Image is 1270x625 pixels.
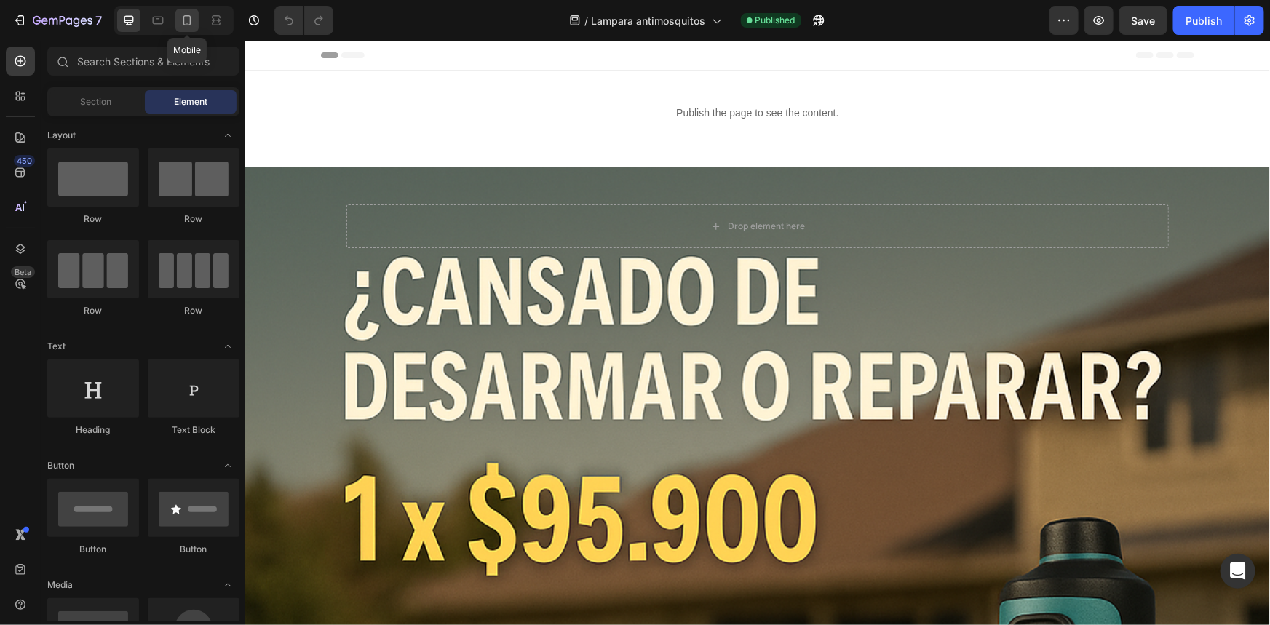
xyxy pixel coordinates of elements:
span: Text [47,340,66,353]
div: Beta [11,266,35,278]
div: Heading [47,423,139,437]
span: Layout [47,129,76,142]
span: Toggle open [216,454,239,477]
span: Save [1132,15,1156,27]
button: Save [1119,6,1167,35]
span: / [585,13,589,28]
div: Open Intercom Messenger [1221,554,1255,589]
div: Row [47,212,139,226]
span: Published [755,14,795,27]
p: 7 [95,12,102,29]
div: Publish [1186,13,1222,28]
div: Row [47,304,139,317]
div: Row [148,304,239,317]
span: Button [47,459,74,472]
button: Publish [1173,6,1234,35]
span: Lampara antimosquitos [592,13,706,28]
button: 7 [6,6,108,35]
input: Search Sections & Elements [47,47,239,76]
div: Button [148,543,239,556]
span: Toggle open [216,124,239,147]
div: Button [47,543,139,556]
span: Media [47,578,73,592]
span: Toggle open [216,335,239,358]
span: Section [81,95,112,108]
span: Toggle open [216,573,239,597]
iframe: Design area [245,41,1270,625]
div: 450 [14,155,35,167]
div: Text Block [148,423,239,437]
div: Drop element here [483,180,560,191]
div: Undo/Redo [274,6,333,35]
div: Row [148,212,239,226]
span: Element [174,95,207,108]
